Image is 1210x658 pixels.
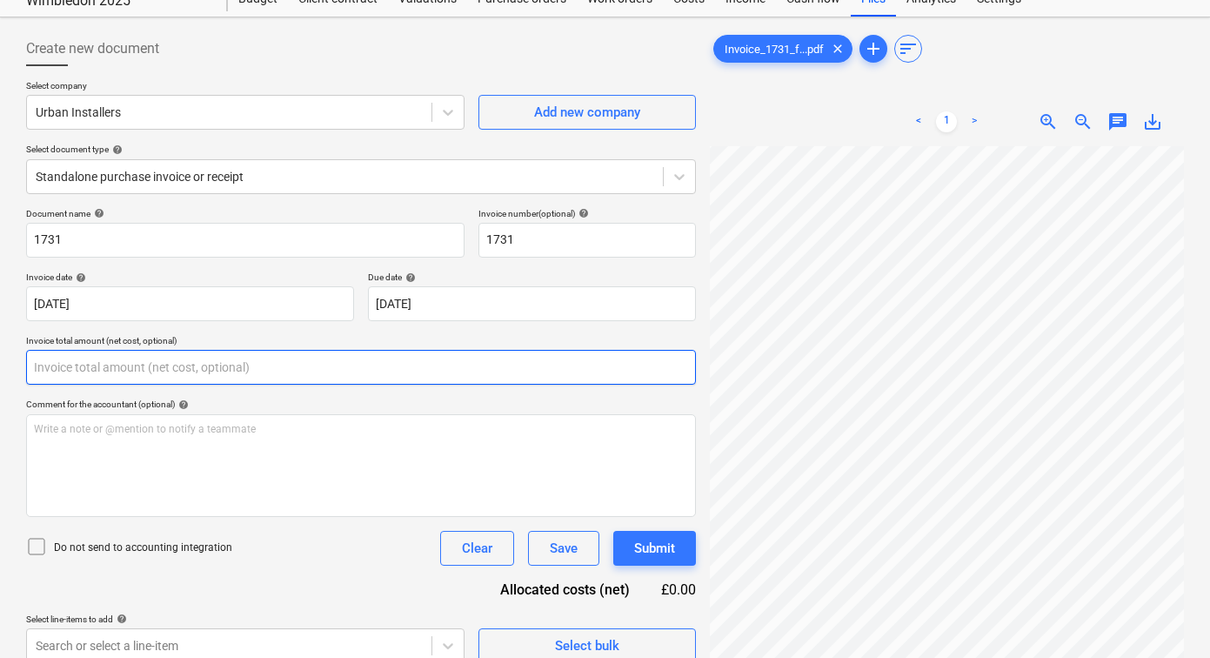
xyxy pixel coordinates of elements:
div: Submit [634,537,675,560]
div: Document name [26,208,465,219]
button: Submit [613,531,696,566]
div: Invoice_1731_f...pdf [713,35,852,63]
span: help [72,272,86,283]
span: Create new document [26,38,159,59]
span: help [575,208,589,218]
iframe: Chat Widget [1123,574,1210,658]
div: Comment for the accountant (optional) [26,399,696,410]
div: Clear [462,537,492,560]
div: Select document type [26,144,696,155]
div: Allocated costs (net) [470,580,658,600]
div: Add new company [534,101,640,124]
div: Invoice date [26,272,354,283]
p: Do not send to accounting integration [54,540,232,555]
input: Invoice date not specified [26,286,354,321]
div: £0.00 [658,580,696,600]
input: Document name [26,223,465,258]
div: Save [550,537,578,560]
p: Select company [26,80,465,95]
input: Due date not specified [368,286,696,321]
div: Select bulk [555,634,619,657]
button: Clear [440,531,514,566]
span: sort [898,38,919,59]
span: save_alt [1142,111,1163,132]
span: help [402,272,416,283]
span: zoom_in [1038,111,1059,132]
input: Invoice total amount (net cost, optional) [26,350,696,385]
button: Save [528,531,599,566]
span: clear [827,38,848,59]
input: Invoice number [478,223,696,258]
a: Page 1 is your current page [936,111,957,132]
span: help [113,614,127,624]
a: Previous page [908,111,929,132]
button: Add new company [478,95,696,130]
div: Select line-items to add [26,614,465,625]
span: chat [1107,111,1128,132]
span: zoom_out [1073,111,1093,132]
div: Due date [368,272,696,283]
span: help [109,144,123,155]
span: help [90,208,104,218]
p: Invoice total amount (net cost, optional) [26,335,696,350]
span: add [863,38,884,59]
span: Invoice_1731_f...pdf [714,43,834,56]
span: help [175,399,189,410]
a: Next page [964,111,985,132]
div: Invoice number (optional) [478,208,696,219]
